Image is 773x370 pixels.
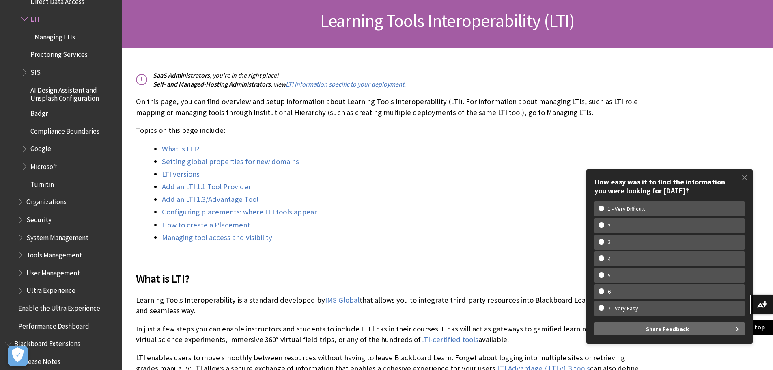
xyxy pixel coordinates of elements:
[18,355,60,366] span: Release Notes
[30,48,88,59] span: Proctoring Services
[162,157,299,167] a: Setting global properties for new domains
[162,220,250,230] a: How to create a Placement
[30,124,99,135] span: Compliance Boundaries
[30,83,116,102] span: AI Design Assistant and Unsplash Configuration
[30,160,57,171] span: Microsoft
[136,125,639,136] p: Topics on this page include:
[646,322,689,335] span: Share Feedback
[162,233,272,242] a: Managing tool access and visibility
[30,142,51,153] span: Google
[136,324,639,345] p: In just a few steps you can enable instructors and students to include LTI links in their courses...
[26,231,88,242] span: System Management
[325,295,360,305] a: IMS Global
[162,195,258,204] a: Add an LTI 1.3/Advantage Tool
[320,9,575,32] span: Learning Tools Interoperability (LTI)
[599,206,654,212] w-span: 1 - Very Difficult
[26,213,52,224] span: Security
[162,169,200,179] a: LTI versions
[26,195,67,206] span: Organizations
[599,222,620,229] w-span: 2
[599,239,620,246] w-span: 3
[599,288,620,295] w-span: 6
[594,322,745,335] button: Share Feedback
[136,71,639,89] p: , you're in the right place! , view .
[153,80,271,88] span: Self- and Managed-Hosting Administrators
[30,106,48,117] span: Badgr
[30,12,40,23] span: LTI
[136,295,639,316] p: Learning Tools Interoperability is a standard developed by that allows you to integrate third-par...
[153,71,210,79] span: SaaS Administrators
[136,270,639,287] span: What is LTI?
[8,346,28,366] button: Open Preferences
[599,305,648,312] w-span: 7 - Very Easy
[599,272,620,279] w-span: 5
[594,177,745,195] div: How easy was it to find the information you were looking for [DATE]?
[18,301,100,312] span: Enable the Ultra Experience
[162,144,199,154] a: What is LTI?
[26,266,80,277] span: User Management
[14,337,80,348] span: Blackboard Extensions
[286,80,404,89] a: LTI information specific to your deployment
[30,65,41,76] span: SIS
[421,335,478,344] a: LTI-certified tools
[34,30,75,41] span: Managing LTIs
[26,284,75,295] span: Ultra Experience
[162,207,317,217] a: Configuring placements: where LTI tools appear
[18,319,89,330] span: Performance Dashboard
[30,177,54,188] span: Turnitin
[162,182,251,192] a: Add an LTI 1.1 Tool Provider
[26,248,82,259] span: Tools Management
[136,96,639,117] p: On this page, you can find overview and setup information about Learning Tools Interoperability (...
[599,255,620,262] w-span: 4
